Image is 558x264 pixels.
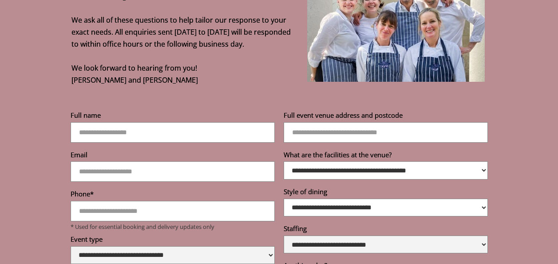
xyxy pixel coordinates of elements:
[71,150,275,162] label: Email
[71,189,275,201] label: Phone*
[71,111,275,122] label: Full name
[71,223,275,230] p: * Used for essential booking and delivery updates only
[284,224,488,236] label: Staffing
[284,187,488,199] label: Style of dining
[71,235,275,246] label: Event type
[284,150,488,162] label: What are the facilities at the venue?
[284,111,488,122] label: Full event venue address and postcode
